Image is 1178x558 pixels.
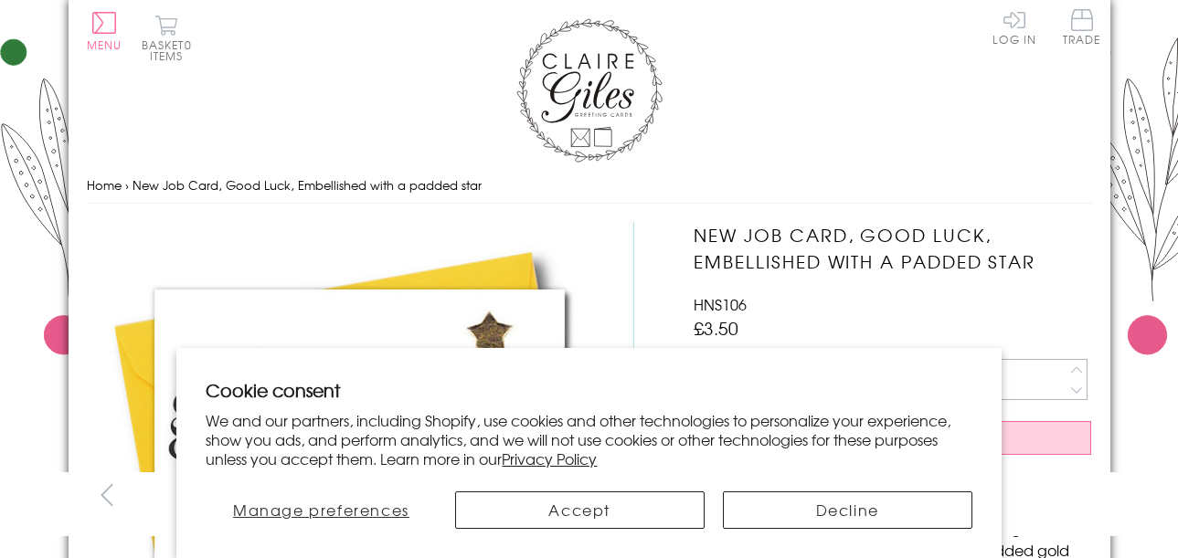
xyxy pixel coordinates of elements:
[992,9,1036,45] a: Log In
[694,222,1091,275] h1: New Job Card, Good Luck, Embellished with a padded star
[455,491,705,529] button: Accept
[206,491,436,529] button: Manage preferences
[206,411,971,468] p: We and our partners, including Shopify, use cookies and other technologies to personalize your ex...
[87,474,128,515] button: prev
[206,377,971,403] h2: Cookie consent
[142,15,192,61] button: Basket0 items
[694,315,738,341] span: £3.50
[694,293,747,315] span: HNS106
[1063,9,1101,45] span: Trade
[87,167,1092,205] nav: breadcrumbs
[133,176,482,194] span: New Job Card, Good Luck, Embellished with a padded star
[723,491,972,529] button: Decline
[516,18,663,163] img: Claire Giles Greetings Cards
[87,176,122,194] a: Home
[87,37,122,53] span: Menu
[125,176,129,194] span: ›
[1063,9,1101,48] a: Trade
[150,37,192,64] span: 0 items
[87,12,122,50] button: Menu
[233,499,409,521] span: Manage preferences
[502,447,597,469] a: Privacy Policy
